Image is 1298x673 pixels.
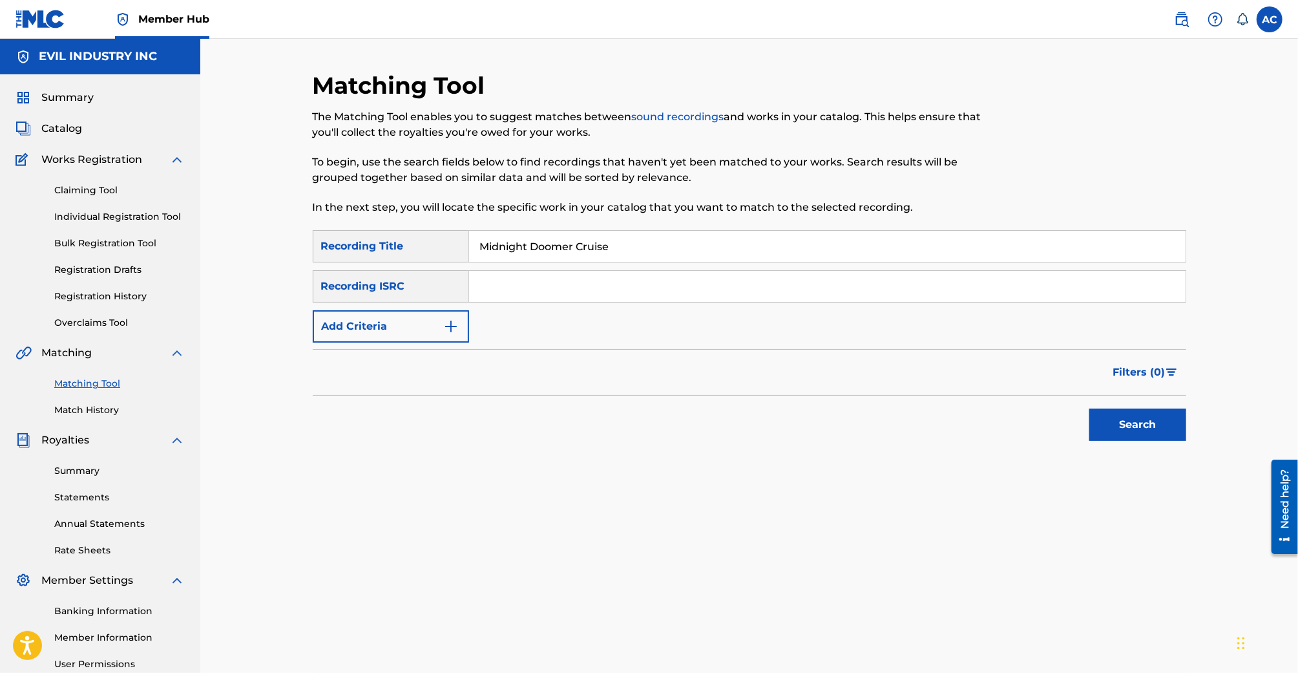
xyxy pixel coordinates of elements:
a: Registration History [54,290,185,303]
span: Filters ( 0 ) [1113,365,1166,380]
img: 9d2ae6d4665cec9f34b9.svg [443,319,459,334]
img: help [1208,12,1223,27]
a: Registration Drafts [54,263,185,277]
a: Statements [54,491,185,504]
a: Public Search [1169,6,1195,32]
p: In the next step, you will locate the specific work in your catalog that you want to match to the... [313,200,985,215]
span: Member Settings [41,573,133,588]
a: Summary [54,464,185,478]
img: Top Rightsholder [115,12,131,27]
a: SummarySummary [16,90,94,105]
h2: Matching Tool [313,71,492,100]
a: Individual Registration Tool [54,210,185,224]
div: User Menu [1257,6,1282,32]
h5: EVIL INDUSTRY INC [39,49,157,64]
span: Works Registration [41,152,142,167]
img: Matching [16,345,32,361]
a: Claiming Tool [54,184,185,197]
div: Notifications [1236,13,1249,26]
div: Drag [1237,624,1245,663]
iframe: Resource Center [1262,454,1298,559]
img: Works Registration [16,152,32,167]
a: User Permissions [54,657,185,671]
a: Member Information [54,631,185,645]
span: Matching [41,345,92,361]
a: Overclaims Tool [54,316,185,330]
span: Summary [41,90,94,105]
span: Member Hub [138,12,209,27]
button: Search [1089,409,1186,441]
button: Add Criteria [313,310,469,343]
a: Matching Tool [54,377,185,390]
img: Member Settings [16,573,31,588]
img: filter [1166,369,1177,376]
img: search [1174,12,1189,27]
img: expand [169,152,185,167]
a: Banking Information [54,604,185,618]
img: MLC Logo [16,10,65,28]
a: Annual Statements [54,517,185,531]
img: Catalog [16,121,31,136]
img: expand [169,433,185,448]
button: Filters (0) [1105,356,1186,389]
iframe: Chat Widget [1233,611,1298,673]
img: expand [169,345,185,361]
img: Royalties [16,433,31,448]
span: Catalog [41,121,82,136]
img: Summary [16,90,31,105]
img: expand [169,573,185,588]
span: Royalties [41,433,89,448]
form: Search Form [313,230,1186,447]
a: Bulk Registration Tool [54,237,185,250]
a: Rate Sheets [54,544,185,557]
a: CatalogCatalog [16,121,82,136]
div: Help [1202,6,1228,32]
a: Match History [54,403,185,417]
img: Accounts [16,49,31,65]
p: To begin, use the search fields below to find recordings that haven't yet been matched to your wo... [313,155,985,186]
a: sound recordings [632,111,724,123]
p: The Matching Tool enables you to suggest matches between and works in your catalog. This helps en... [313,109,985,140]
